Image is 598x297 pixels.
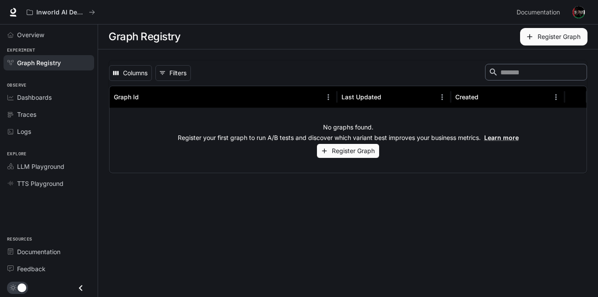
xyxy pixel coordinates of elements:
button: User avatar [570,3,587,21]
button: Register Graph [520,28,587,45]
a: Overview [4,27,94,42]
button: Close drawer [71,279,91,297]
span: Logs [17,127,31,136]
p: No graphs found. [323,123,373,132]
span: Documentation [517,7,560,18]
button: Show filters [155,65,191,81]
span: Dark mode toggle [18,283,26,292]
div: Last Updated [341,93,381,101]
a: LLM Playground [4,159,94,174]
span: Feedback [17,264,46,273]
button: Sort [140,91,153,104]
a: Feedback [4,261,94,276]
img: User avatar [573,6,585,18]
p: Register your first graph to run A/B tests and discover which variant best improves your business... [178,133,519,142]
a: Learn more [484,134,519,141]
button: Register Graph [317,144,379,158]
button: Menu [436,91,449,104]
a: Logs [4,124,94,139]
p: Inworld AI Demos [36,9,85,16]
span: Documentation [17,247,60,256]
button: Menu [322,91,335,104]
span: LLM Playground [17,162,64,171]
button: All workspaces [23,3,99,21]
a: Dashboards [4,90,94,105]
span: Dashboards [17,93,52,102]
a: Documentation [513,3,566,21]
a: TTS Playground [4,176,94,191]
span: Graph Registry [17,58,61,67]
div: Search [485,64,587,82]
button: Menu [549,91,563,104]
a: Graph Registry [4,55,94,70]
span: Traces [17,110,36,119]
span: TTS Playground [17,179,63,188]
button: Select columns [109,65,152,81]
div: Graph Id [114,93,139,101]
a: Documentation [4,244,94,259]
a: Traces [4,107,94,122]
div: Created [455,93,478,101]
button: Sort [382,91,395,104]
span: Overview [17,30,44,39]
h1: Graph Registry [109,28,180,45]
button: Sort [479,91,492,104]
